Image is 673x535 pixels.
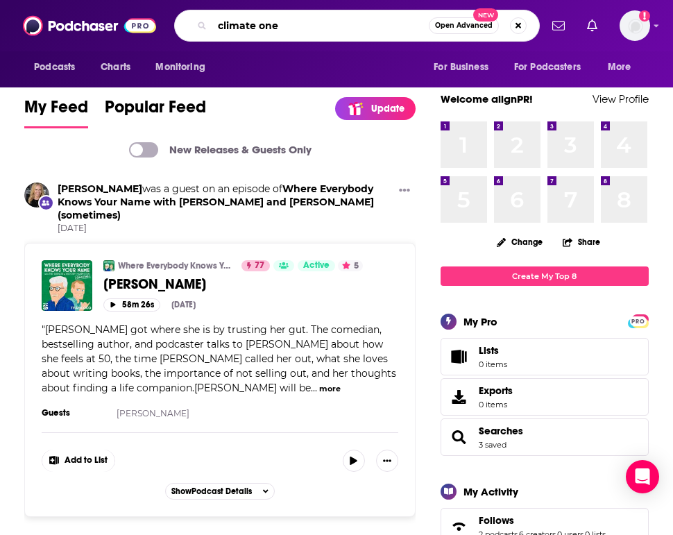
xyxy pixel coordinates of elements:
[42,323,396,394] span: "
[435,22,493,29] span: Open Advanced
[441,338,649,375] a: Lists
[103,298,160,312] button: 58m 26s
[241,260,270,271] a: 77
[620,10,650,41] button: Show profile menu
[630,316,647,327] span: PRO
[174,10,540,42] div: Search podcasts, credits, & more...
[42,450,114,472] button: Show More Button
[441,266,649,285] a: Create My Top 8
[42,407,104,418] h3: Guests
[311,382,317,394] span: ...
[441,92,533,105] a: Welcome alignPR!
[424,54,506,80] button: open menu
[479,425,523,437] a: Searches
[479,344,499,357] span: Lists
[42,323,396,394] span: [PERSON_NAME] got where she is by trusting her gut. The comedian, bestselling author, and podcast...
[620,10,650,41] img: User Profile
[129,142,312,158] a: New Releases & Guests Only
[547,14,570,37] a: Show notifications dropdown
[146,54,223,80] button: open menu
[479,344,507,357] span: Lists
[101,58,130,77] span: Charts
[103,275,206,293] span: [PERSON_NAME]
[65,455,108,466] span: Add to List
[376,450,398,472] button: Show More Button
[463,315,497,328] div: My Pro
[598,54,649,80] button: open menu
[155,58,205,77] span: Monitoring
[473,8,498,22] span: New
[38,195,53,210] div: New Appearance
[58,223,393,235] span: [DATE]
[445,347,473,366] span: Lists
[335,97,416,120] a: Update
[165,483,275,500] button: ShowPodcast Details
[42,260,92,311] img: Chelsea Handler
[105,96,206,126] span: Popular Feed
[255,259,264,273] span: 77
[92,54,139,80] a: Charts
[429,17,499,34] button: Open AdvancedNew
[58,182,374,221] a: Where Everybody Knows Your Name with Ted Danson and Woody Harrelson (sometimes)
[371,103,404,114] p: Update
[171,300,196,309] div: [DATE]
[479,514,514,527] span: Follows
[479,359,507,369] span: 0 items
[23,12,156,39] img: Podchaser - Follow, Share and Rate Podcasts
[514,58,581,77] span: For Podcasters
[103,260,114,271] img: Where Everybody Knows Your Name with Ted Danson and Woody Harrelson (sometimes)
[434,58,488,77] span: For Business
[445,387,473,407] span: Exports
[105,96,206,128] a: Popular Feed
[24,54,93,80] button: open menu
[630,315,647,325] a: PRO
[441,418,649,456] span: Searches
[118,260,232,271] a: Where Everybody Knows Your Name with [PERSON_NAME] and [PERSON_NAME] (sometimes)
[593,92,649,105] a: View Profile
[608,58,631,77] span: More
[298,260,335,271] a: Active
[626,460,659,493] div: Open Intercom Messenger
[34,58,75,77] span: Podcasts
[117,408,189,418] a: [PERSON_NAME]
[24,182,49,207] img: Chelsea Handler
[463,485,518,498] div: My Activity
[303,259,330,273] span: Active
[479,384,513,397] span: Exports
[58,182,393,221] h3: was a guest on an episode of
[393,182,416,200] button: Show More Button
[505,54,601,80] button: open menu
[58,182,142,195] a: Chelsea Handler
[479,514,606,527] a: Follows
[103,275,398,293] a: [PERSON_NAME]
[581,14,603,37] a: Show notifications dropdown
[24,96,88,128] a: My Feed
[620,10,650,41] span: Logged in as alignPR
[479,440,506,450] a: 3 saved
[441,378,649,416] a: Exports
[338,260,363,271] button: 5
[445,427,473,447] a: Searches
[562,228,601,255] button: Share
[24,96,88,126] span: My Feed
[212,15,429,37] input: Search podcasts, credits, & more...
[488,233,551,250] button: Change
[639,10,650,22] svg: Add a profile image
[479,400,513,409] span: 0 items
[171,486,252,496] span: Show Podcast Details
[319,383,341,395] button: more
